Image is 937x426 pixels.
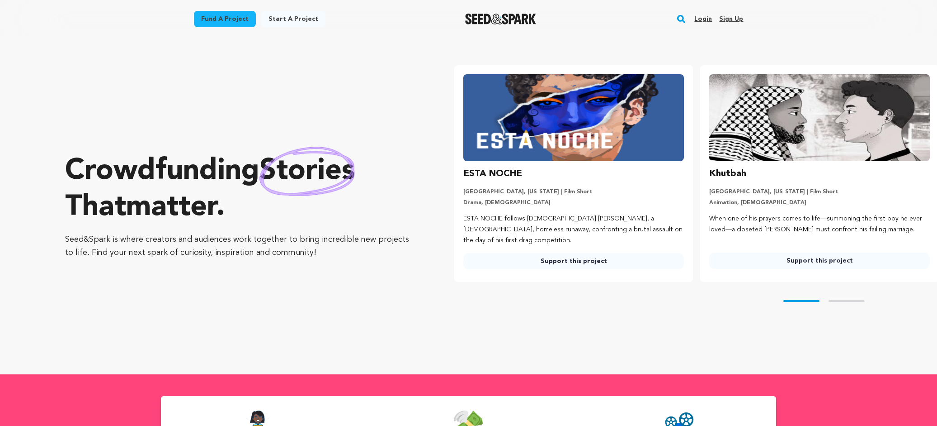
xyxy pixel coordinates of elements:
p: Animation, [DEMOGRAPHIC_DATA] [709,199,930,206]
img: Seed&Spark Logo Dark Mode [465,14,536,24]
p: Drama, [DEMOGRAPHIC_DATA] [463,199,684,206]
h3: ESTA NOCHE [463,167,522,181]
a: Sign up [719,12,743,26]
span: matter [126,193,216,222]
a: Start a project [261,11,325,27]
p: [GEOGRAPHIC_DATA], [US_STATE] | Film Short [463,188,684,196]
a: Login [694,12,712,26]
a: Support this project [463,253,684,269]
p: Seed&Spark is where creators and audiences work together to bring incredible new projects to life... [65,233,418,259]
img: Khutbah image [709,74,930,161]
p: Crowdfunding that . [65,153,418,226]
p: When one of his prayers comes to life—summoning the first boy he ever loved—a closeted [PERSON_NA... [709,214,930,235]
a: Fund a project [194,11,256,27]
p: ESTA NOCHE follows [DEMOGRAPHIC_DATA] [PERSON_NAME], a [DEMOGRAPHIC_DATA], homeless runaway, conf... [463,214,684,246]
p: [GEOGRAPHIC_DATA], [US_STATE] | Film Short [709,188,930,196]
a: Support this project [709,253,930,269]
h3: Khutbah [709,167,746,181]
img: hand sketched image [259,147,355,196]
img: ESTA NOCHE image [463,74,684,161]
a: Seed&Spark Homepage [465,14,536,24]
